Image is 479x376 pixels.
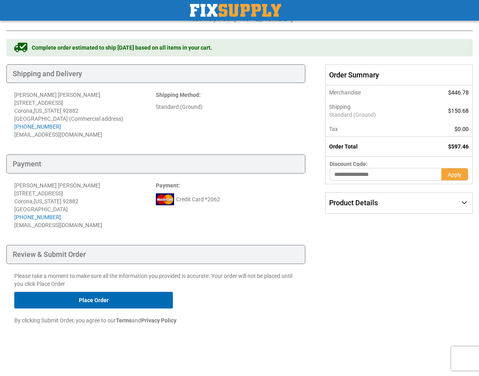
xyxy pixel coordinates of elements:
[14,91,156,139] address: [PERSON_NAME] [PERSON_NAME] [STREET_ADDRESS] Corona , 92882 [GEOGRAPHIC_DATA] (Commercial address)
[454,126,469,132] span: $0.00
[156,103,297,111] div: Standard (Ground)
[326,122,422,137] th: Tax
[441,168,468,181] button: Apply
[34,108,61,114] span: [US_STATE]
[141,317,176,324] strong: Privacy Policy
[6,245,305,264] div: Review & Submit Order
[14,214,61,220] a: [PHONE_NUMBER]
[330,161,368,167] span: Discount Code:
[156,92,199,98] span: Shipping Method
[14,222,102,228] span: [EMAIL_ADDRESS][DOMAIN_NAME]
[14,292,173,309] button: Place Order
[326,85,422,100] th: Merchandise
[6,64,305,83] div: Shipping and Delivery
[116,317,132,324] strong: Terms
[448,172,462,178] span: Apply
[329,111,418,119] span: Standard (Ground)
[190,4,281,17] img: Fix Industrial Supply
[329,199,378,207] span: Product Details
[448,89,469,96] span: $446.78
[325,64,473,86] span: Order Summary
[6,154,305,174] div: Payment
[190,4,281,17] a: store logo
[14,272,297,288] p: Please take a moment to make sure all the information you provided is accurate. Your order will n...
[14,131,102,138] span: [EMAIL_ADDRESS][DOMAIN_NAME]
[14,316,297,324] p: By clicking Submit Order, you agree to our and
[32,44,212,52] span: Complete order estimated to ship [DATE] based on all items in your cart.
[156,92,201,98] strong: :
[156,193,297,205] div: Credit Card *2062
[156,182,178,189] span: Payment
[34,198,61,204] span: [US_STATE]
[156,193,174,205] img: mc.png
[14,181,156,221] div: [PERSON_NAME] [PERSON_NAME] [STREET_ADDRESS] Corona , 92882 [GEOGRAPHIC_DATA]
[448,108,469,114] span: $150.68
[329,143,358,150] strong: Order Total
[448,143,469,150] span: $597.46
[329,104,351,110] span: Shipping
[156,182,180,189] strong: :
[14,123,61,130] a: [PHONE_NUMBER]
[6,15,473,23] h3: Need help? Call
